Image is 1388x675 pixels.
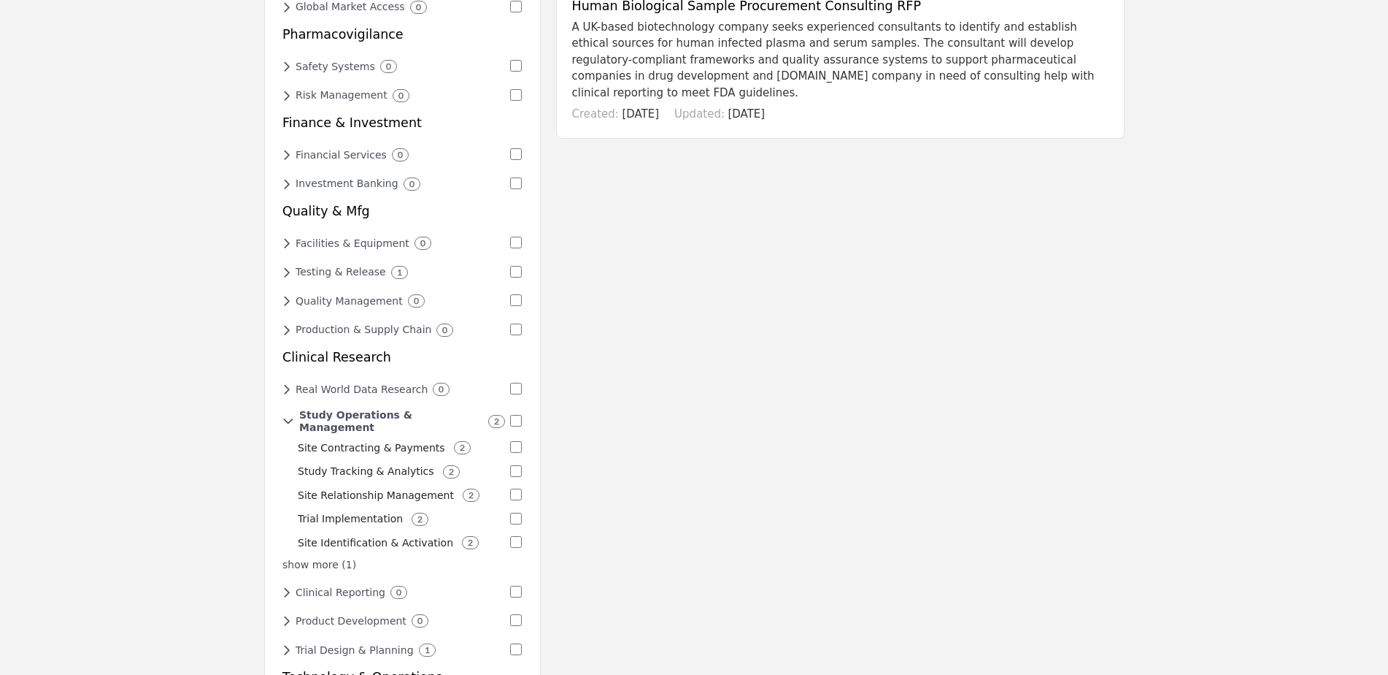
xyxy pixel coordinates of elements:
[510,644,522,655] input: Select Trial Design & Planning
[416,2,421,12] b: 0
[398,91,404,101] b: 0
[296,324,431,336] h6: Manufacturing, packaging and distributing drug supply.
[298,441,445,456] p: Executing site budget and payment agreements.
[622,107,659,121] span: [DATE]
[728,107,765,121] span: [DATE]
[443,465,460,478] div: 2 Results For Study Tracking & Analytics
[442,325,447,335] b: 0
[397,267,402,278] b: 1
[404,178,420,191] div: 0 Results For Investment Banking
[449,467,454,477] b: 2
[386,61,391,72] b: 0
[425,645,430,655] b: 1
[398,150,403,160] b: 0
[572,107,619,121] span: Created:
[463,489,479,502] div: 2 Results For Site Relationship Management
[380,60,397,73] div: 0 Results For Safety Systems
[510,148,522,160] input: Select Financial Services
[436,324,453,337] div: 0 Results For Production & Supply Chain
[510,89,522,101] input: Select Risk Management
[510,266,522,278] input: Select Testing & Release
[510,324,522,335] input: Select Production & Supply Chain
[415,237,431,250] div: 0 Results For Facilities & Equipment
[282,204,370,219] h5: Quality & Mfg
[674,107,725,121] span: Updated:
[296,178,398,190] h6: Providing deal structuring and financing advisory services.
[433,383,450,396] div: 0 Results For Real World Data Research
[390,586,407,599] div: 0 Results For Clinical Reporting
[296,61,375,73] h6: Collecting, processing and analyzing safety data.
[298,535,453,551] p: Identifying and activating research sites globally.
[510,614,522,626] input: Select Product Development
[439,384,444,394] b: 0
[296,615,406,628] h6: Developing and producing investigational drug formulations.
[414,296,419,306] b: 0
[454,441,471,454] div: 2 Results For Site Contracting & Payments
[510,60,522,72] input: Select Safety Systems
[282,115,422,131] h5: Finance & Investment
[510,513,522,525] input: Select Trial Implementation
[510,1,522,12] input: Select Global Market Access
[391,266,408,279] div: 1 Results For Testing & Release
[462,536,479,549] div: 2 Results For Site Identification & Activation
[469,490,474,500] b: 2
[296,149,387,161] h6: Enabling enterprise fiscal planning, reporting and controls.
[299,409,483,434] h6: Conducting and overseeing clinical studies.
[410,1,427,14] div: 0 Results For Global Market Access
[417,616,423,626] b: 0
[460,443,465,453] b: 2
[510,465,522,477] input: Select Study Tracking & Analytics
[296,89,388,102] h6: Detecting, evaluating and communicating product risks.
[296,237,409,250] h6: Maintaining physical plants and machine operations.
[298,511,403,527] p: Trial Implementation
[417,514,423,525] b: 2
[296,266,386,278] h6: Analyzing acceptability of materials, stability and final drug product batches.
[419,644,436,657] div: 1 Results For Trial Design & Planning
[510,294,522,306] input: Select Quality Management
[510,586,522,598] input: Select Clinical Reporting
[296,587,385,599] h6: Publishing results and conclusions from clinical studies.
[392,148,409,161] div: 0 Results For Financial Services
[468,538,473,548] b: 2
[282,27,404,42] h5: Pharmacovigilance
[296,1,405,13] h6: Achieving patient access and reimbursement globally.
[282,557,522,573] p: show more (1)
[396,587,401,598] b: 0
[510,441,522,453] input: Select Site Contracting & Payments
[510,383,522,394] input: Select Real World Data Research
[572,19,1109,102] p: A UK-based biotechnology company seeks experienced consultants to identify and establish ethical ...
[510,536,522,548] input: Select Site Identification & Activation
[510,489,522,500] input: Select Site Relationship Management
[296,384,428,396] h6: Deriving insights from analyzing real-world data.
[488,415,505,428] div: 2 Results For Study Operations & Management
[510,178,522,189] input: Select Investment Banking
[409,179,415,189] b: 0
[298,464,434,479] p: Tracking site performance and study milestones centrally.
[296,644,414,657] h6: Designing robust clinical study protocols and analysis plans.
[298,488,454,503] p: Fostering site relationships and engagement through outsourced teams.
[282,350,391,365] h5: Clinical Research
[408,294,425,308] div: 0 Results For Quality Management
[412,614,428,628] div: 0 Results For Product Development
[510,415,522,427] input: Select Study Operations & Management
[393,89,409,102] div: 0 Results For Risk Management
[412,513,428,526] div: 2 Results For Trial Implementation
[510,237,522,248] input: Select Facilities & Equipment
[296,295,403,308] h6: Governance ensuring adherence to quality guidelines.
[420,238,425,248] b: 0
[494,416,499,427] b: 2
